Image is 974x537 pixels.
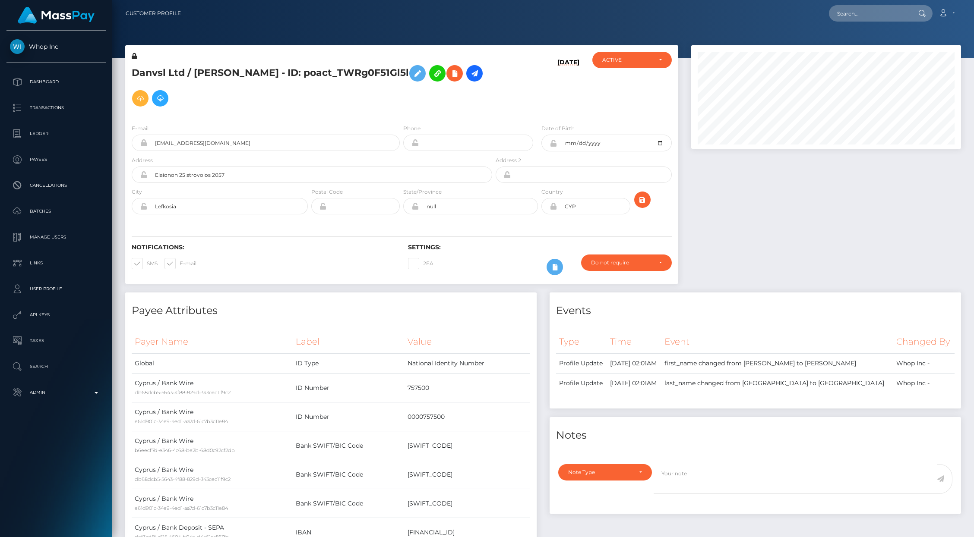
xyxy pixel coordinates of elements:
[132,402,293,431] td: Cyprus / Bank Wire
[126,4,181,22] a: Customer Profile
[10,386,102,399] p: Admin
[132,258,158,269] label: SMS
[607,374,661,393] td: [DATE] 02:01AM
[164,258,196,269] label: E-mail
[591,259,652,266] div: Do not require
[403,125,421,132] label: Phone
[132,303,530,318] h4: Payee Attributes
[893,374,955,393] td: Whop Inc -
[132,61,487,111] h5: Danvsl Ltd / [PERSON_NAME] - ID: poact_TWRg0F51Gl5l
[405,354,531,374] td: National Identity Number
[541,125,575,132] label: Date of Birth
[405,330,531,354] th: Value
[556,330,607,354] th: Type
[6,97,106,119] a: Transactions
[135,505,228,511] small: e61d901c-34e9-4ed1-aa7d-61c7b3c11e84
[6,123,106,144] a: Ledger
[135,418,228,424] small: e61d901c-34e9-4ed1-aa7d-61c7b3c11e84
[18,7,95,24] img: MassPay Logo
[558,464,652,480] button: Note Type
[132,374,293,402] td: Cyprus / Bank Wire
[132,460,293,489] td: Cyprus / Bank Wire
[132,244,395,251] h6: Notifications:
[10,283,102,295] p: User Profile
[10,334,102,347] p: Taxes
[293,489,404,518] td: Bank SWIFT/BIC Code
[10,127,102,140] p: Ledger
[10,257,102,270] p: Links
[132,431,293,460] td: Cyprus / Bank Wire
[661,354,894,374] td: first_name changed from [PERSON_NAME] to [PERSON_NAME]
[408,258,433,269] label: 2FA
[293,431,404,460] td: Bank SWIFT/BIC Code
[602,57,651,63] div: ACTIVE
[135,476,231,482] small: db68dcb5-5643-4f88-829d-343cec11f9c2
[592,52,671,68] button: ACTIVE
[293,374,404,402] td: ID Number
[10,75,102,88] p: Dashboard
[607,354,661,374] td: [DATE] 02:01AM
[6,201,106,222] a: Batches
[408,244,671,251] h6: Settings:
[6,382,106,403] a: Admin
[581,254,672,271] button: Do not require
[607,330,661,354] th: Time
[135,389,231,396] small: db68dcb5-5643-4f88-829d-343cec11f9c2
[293,402,404,431] td: ID Number
[10,205,102,218] p: Batches
[556,354,607,374] td: Profile Update
[293,330,404,354] th: Label
[132,489,293,518] td: Cyprus / Bank Wire
[132,354,293,374] td: Global
[405,489,531,518] td: [SWIFT_CODE]
[405,460,531,489] td: [SWIFT_CODE]
[10,39,25,54] img: Whop Inc
[557,59,579,114] h6: [DATE]
[6,226,106,248] a: Manage Users
[6,330,106,352] a: Taxes
[6,252,106,274] a: Links
[293,460,404,489] td: Bank SWIFT/BIC Code
[311,188,343,196] label: Postal Code
[132,125,149,132] label: E-mail
[10,101,102,114] p: Transactions
[132,330,293,354] th: Payer Name
[6,175,106,196] a: Cancellations
[466,65,483,82] a: Initiate Payout
[556,374,607,393] td: Profile Update
[10,153,102,166] p: Payees
[10,360,102,373] p: Search
[556,428,955,443] h4: Notes
[10,308,102,321] p: API Keys
[541,188,563,196] label: Country
[893,330,955,354] th: Changed By
[893,354,955,374] td: Whop Inc -
[6,43,106,50] span: Whop Inc
[829,5,910,22] input: Search...
[403,188,442,196] label: State/Province
[6,71,106,93] a: Dashboard
[405,374,531,402] td: 757500
[405,402,531,431] td: 0000757500
[135,447,235,453] small: b6eecf7d-e346-4c68-be2b-68d0c92cf2db
[568,469,632,476] div: Note Type
[6,149,106,170] a: Payees
[10,231,102,244] p: Manage Users
[405,431,531,460] td: [SWIFT_CODE]
[293,354,404,374] td: ID Type
[6,278,106,300] a: User Profile
[496,157,521,164] label: Address 2
[661,330,894,354] th: Event
[6,356,106,377] a: Search
[10,179,102,192] p: Cancellations
[556,303,955,318] h4: Events
[6,304,106,326] a: API Keys
[132,157,153,164] label: Address
[661,374,894,393] td: last_name changed from [GEOGRAPHIC_DATA] to [GEOGRAPHIC_DATA]
[132,188,142,196] label: City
